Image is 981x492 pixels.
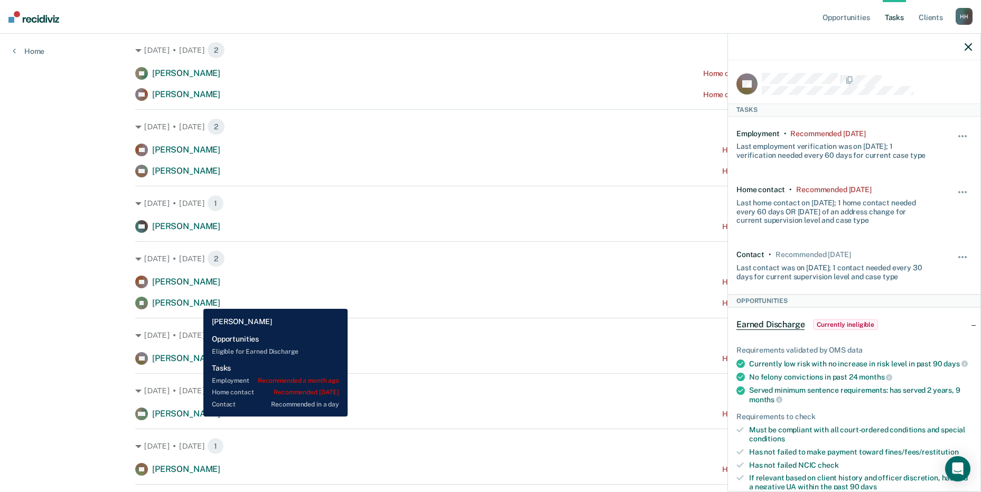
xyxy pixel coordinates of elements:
[135,42,846,59] div: [DATE] • [DATE]
[722,146,846,155] div: Home contact recommended [DATE]
[135,195,846,212] div: [DATE] • [DATE]
[152,353,220,363] span: [PERSON_NAME]
[736,194,933,225] div: Last home contact on [DATE]; 1 home contact needed every 60 days OR [DATE] of an address change f...
[776,250,851,259] div: Recommended in 21 days
[736,412,972,421] div: Requirements to check
[789,185,792,194] div: •
[749,372,972,382] div: No felony convictions in past 24
[152,145,220,155] span: [PERSON_NAME]
[135,250,846,267] div: [DATE] • [DATE]
[749,474,972,491] div: If relevant based on client history and officer discretion, has had a negative UA within the past 90
[135,327,846,344] div: [DATE] • [DATE]
[8,11,59,23] img: Recidiviz
[885,448,959,456] span: fines/fees/restitution
[749,461,972,470] div: Has not failed NCIC
[769,250,771,259] div: •
[207,118,225,135] span: 2
[722,465,846,474] div: Home contact recommended [DATE]
[956,8,973,25] div: H H
[859,373,892,381] span: months
[736,185,785,194] div: Home contact
[736,129,780,138] div: Employment
[152,298,220,308] span: [PERSON_NAME]
[722,354,846,363] div: Home contact recommended [DATE]
[722,299,846,308] div: Home contact recommended [DATE]
[722,410,846,419] div: Home contact recommended [DATE]
[152,89,220,99] span: [PERSON_NAME]
[13,46,44,56] a: Home
[945,456,970,481] div: Open Intercom Messenger
[152,221,220,231] span: [PERSON_NAME]
[135,438,846,455] div: [DATE] • [DATE]
[135,118,846,135] div: [DATE] • [DATE]
[749,448,972,457] div: Has not failed to make payment toward
[749,425,972,443] div: Must be compliant with all court-ordered conditions and special
[207,195,224,212] span: 1
[728,308,980,342] div: Earned DischargeCurrently ineligible
[703,69,846,78] div: Home contact recommended a month ago
[796,185,871,194] div: Recommended 11 days ago
[736,319,805,330] span: Earned Discharge
[152,277,220,287] span: [PERSON_NAME]
[943,359,967,368] span: days
[728,295,980,307] div: Opportunities
[207,327,224,344] span: 1
[152,68,220,78] span: [PERSON_NAME]
[722,278,846,287] div: Home contact recommended [DATE]
[728,103,980,116] div: Tasks
[207,42,225,59] span: 2
[152,409,220,419] span: [PERSON_NAME]
[207,250,225,267] span: 2
[722,167,846,176] div: Home contact recommended [DATE]
[790,129,865,138] div: Recommended 2 months ago
[152,166,220,176] span: [PERSON_NAME]
[749,386,972,404] div: Served minimum sentence requirements: has served 2 years, 9
[207,382,224,399] span: 1
[703,90,846,99] div: Home contact recommended a month ago
[207,438,224,455] span: 1
[784,129,787,138] div: •
[736,138,933,160] div: Last employment verification was on [DATE]; 1 verification needed every 60 days for current case ...
[818,461,838,469] span: check
[135,382,846,399] div: [DATE] • [DATE]
[861,482,876,491] span: days
[736,250,764,259] div: Contact
[152,464,220,474] span: [PERSON_NAME]
[749,359,972,368] div: Currently low risk with no increase in risk level in past 90
[722,222,846,231] div: Home contact recommended [DATE]
[736,259,933,281] div: Last contact was on [DATE]; 1 contact needed every 30 days for current supervision level and case...
[736,346,972,355] div: Requirements validated by OMS data
[749,395,782,404] span: months
[749,434,785,443] span: conditions
[813,319,878,330] span: Currently ineligible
